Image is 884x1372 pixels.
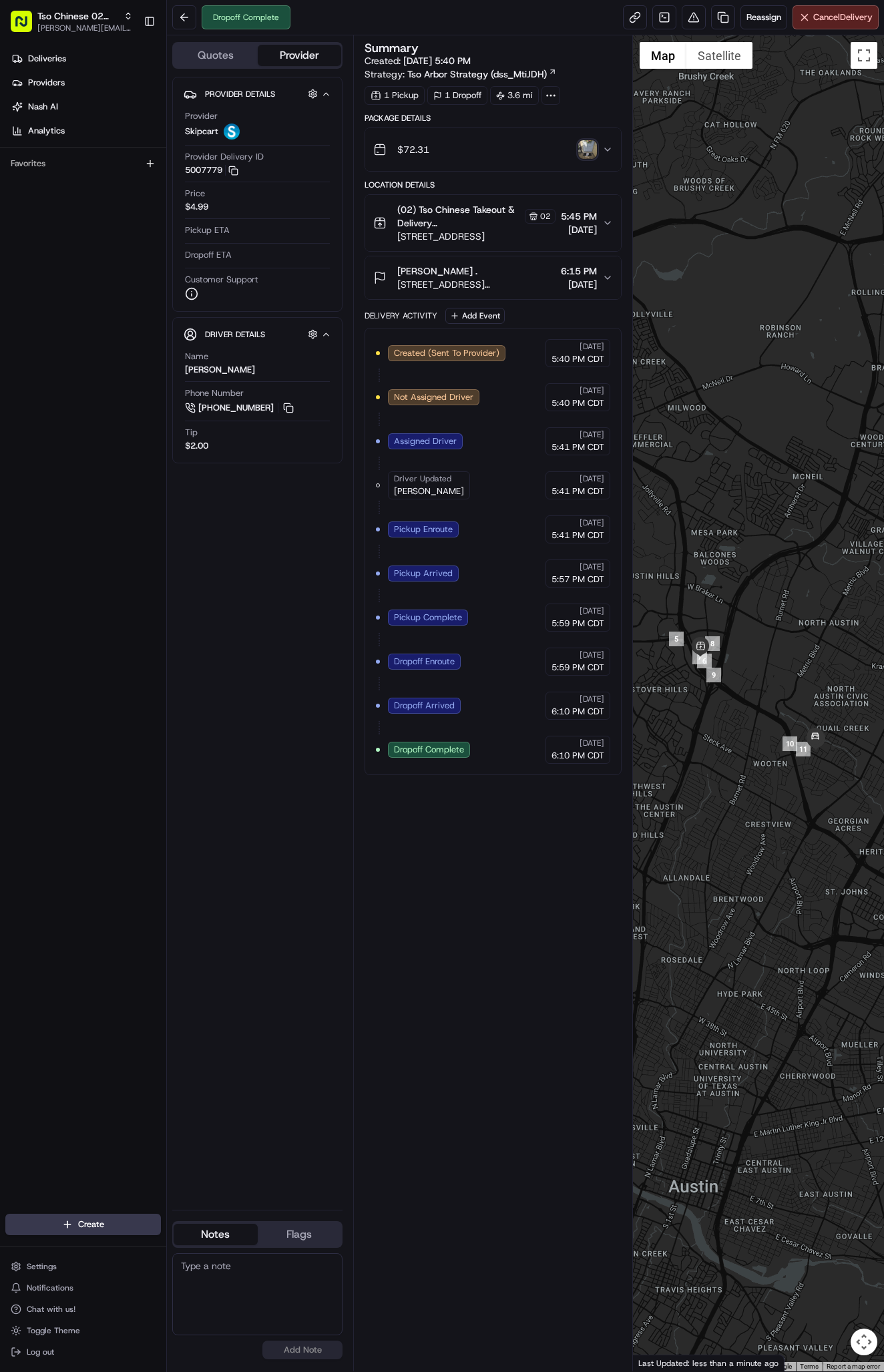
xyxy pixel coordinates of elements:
[184,83,331,105] button: Provider Details
[185,201,208,213] span: $4.99
[5,153,161,174] div: Favorites
[185,224,230,236] span: Pickup ETA
[551,618,604,630] span: 5:59 PM CDT
[185,401,296,415] a: [PHONE_NUMBER]
[580,473,604,484] span: [DATE]
[551,750,604,762] span: 6:10 PM CDT
[365,256,621,299] button: [PERSON_NAME] .[STREET_ADDRESS][PERSON_NAME]6:15 PM[DATE]
[793,5,879,29] button: CancelDelivery
[578,140,597,159] img: photo_proof_of_delivery image
[365,42,419,54] h3: Summary
[185,110,218,122] span: Provider
[5,96,166,118] a: Nash AI
[5,1321,161,1340] button: Toggle Theme
[184,323,331,345] button: Driver Details
[5,72,166,93] a: Providers
[692,650,707,664] div: 7
[397,143,429,156] span: $72.31
[174,45,258,66] button: Quotes
[551,706,604,718] span: 6:10 PM CDT
[580,385,604,396] span: [DATE]
[365,86,425,105] div: 1 Pickup
[5,120,166,142] a: Analytics
[27,1304,75,1315] span: Chat with us!
[394,700,455,712] span: Dropoff Arrived
[394,612,462,624] span: Pickup Complete
[403,55,471,67] span: [DATE] 5:40 PM
[37,23,133,33] button: [PERSON_NAME][EMAIL_ADDRESS][DOMAIN_NAME]
[686,42,752,69] button: Show satellite imagery
[580,517,604,528] span: [DATE]
[705,636,720,651] div: 8
[551,662,604,674] span: 5:59 PM CDT
[27,1347,54,1357] span: Log out
[394,523,453,535] span: Pickup Enroute
[205,329,265,340] span: Driver Details
[706,668,721,682] div: 9
[740,5,787,29] button: Reassign
[365,128,621,171] button: $72.31photo_proof_of_delivery image
[633,1355,785,1371] div: Last Updated: less than a minute ago
[580,650,604,660] span: [DATE]
[185,427,198,439] span: Tip
[365,54,471,67] span: Created:
[394,656,455,668] span: Dropoff Enroute
[28,77,65,89] span: Providers
[746,11,781,23] span: Reassign
[827,1363,880,1370] a: Report a map error
[185,351,208,363] span: Name
[174,1224,258,1245] button: Notes
[5,1279,161,1297] button: Notifications
[407,67,557,81] a: Tso Arbor Strategy (dss_MtiJDH)
[258,45,342,66] button: Provider
[580,738,604,748] span: [DATE]
[5,1300,161,1319] button: Chat with us!
[5,1343,161,1361] button: Log out
[394,391,473,403] span: Not Assigned Driver
[5,1214,161,1235] button: Create
[397,230,556,243] span: [STREET_ADDRESS]
[636,1354,680,1371] a: Open this area in Google Maps (opens a new window)
[28,53,66,65] span: Deliveries
[580,606,604,616] span: [DATE]
[205,89,275,99] span: Provider Details
[580,694,604,704] span: [DATE]
[551,574,604,586] span: 5:57 PM CDT
[394,485,464,497] span: [PERSON_NAME]
[445,308,505,324] button: Add Event
[394,744,464,756] span: Dropoff Complete
[580,561,604,572] span: [DATE]
[561,278,597,291] span: [DATE]
[561,264,597,278] span: 6:15 PM
[640,42,686,69] button: Show street map
[5,5,138,37] button: Tso Chinese 02 Arbor[PERSON_NAME][EMAIL_ADDRESS][DOMAIN_NAME]
[258,1224,342,1245] button: Flags
[490,86,539,105] div: 3.6 mi
[551,441,604,453] span: 5:41 PM CDT
[78,1218,104,1230] span: Create
[394,567,453,580] span: Pickup Arrived
[551,485,604,497] span: 5:41 PM CDT
[28,101,58,113] span: Nash AI
[551,529,604,541] span: 5:41 PM CDT
[185,274,258,286] span: Customer Support
[561,223,597,236] span: [DATE]
[224,124,240,140] img: profile_skipcart_partner.png
[813,11,873,23] span: Cancel Delivery
[397,203,522,230] span: (02) Tso Chinese Takeout & Delivery [GEOGRAPHIC_DATA] [GEOGRAPHIC_DATA] Crossing Manager
[561,210,597,223] span: 5:45 PM
[394,347,499,359] span: Created (Sent To Provider)
[37,9,118,23] span: Tso Chinese 02 Arbor
[851,1329,877,1355] button: Map camera controls
[185,387,244,399] span: Phone Number
[185,364,255,376] div: [PERSON_NAME]
[394,435,457,447] span: Assigned Driver
[551,397,604,409] span: 5:40 PM CDT
[28,125,65,137] span: Analytics
[185,188,205,200] span: Price
[800,1363,819,1370] a: Terms
[198,402,274,414] span: [PHONE_NUMBER]
[796,742,811,756] div: 11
